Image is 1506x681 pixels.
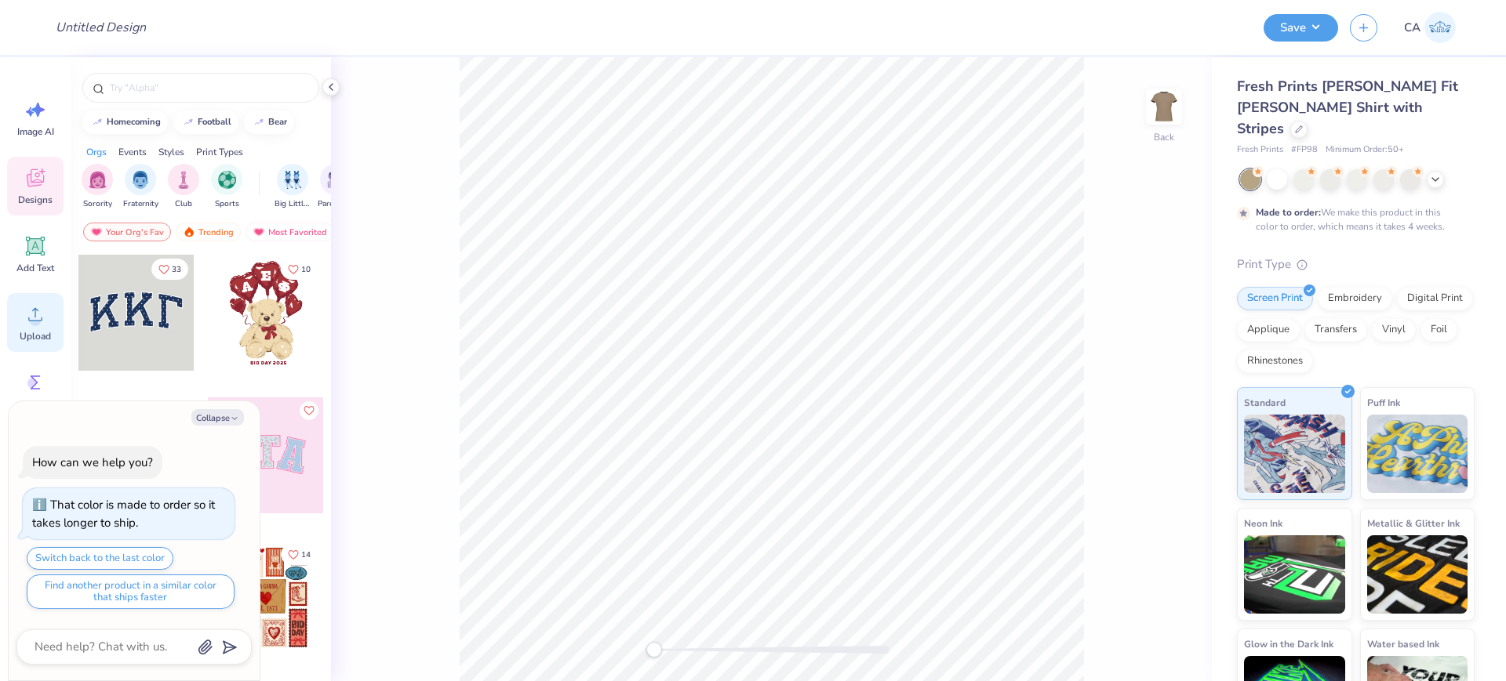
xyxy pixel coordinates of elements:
[1397,287,1473,310] div: Digital Print
[211,164,242,210] button: filter button
[1367,515,1460,531] span: Metallic & Glitter Ink
[32,497,215,531] div: That color is made to order so it takes longer to ship.
[83,198,112,210] span: Sorority
[215,198,239,210] span: Sports
[1237,143,1283,157] span: Fresh Prints
[284,171,301,189] img: Big Little Reveal Image
[175,198,192,210] span: Club
[1237,287,1313,310] div: Screen Print
[1237,350,1313,373] div: Rhinestones
[198,118,231,126] div: football
[246,223,334,241] div: Most Favorited
[108,80,309,96] input: Try "Alpha"
[1304,318,1367,342] div: Transfers
[1367,394,1400,411] span: Puff Ink
[1244,636,1333,652] span: Glow in the Dark Ink
[24,398,48,411] span: Greek
[173,110,238,134] button: football
[268,118,287,126] div: bear
[107,118,161,126] div: homecoming
[82,164,113,210] button: filter button
[89,171,107,189] img: Sorority Image
[1421,318,1457,342] div: Foil
[17,125,54,138] span: Image AI
[123,164,158,210] button: filter button
[1244,415,1345,493] img: Standard
[27,574,235,609] button: Find another product in a similar color that ships faster
[1367,415,1468,493] img: Puff Ink
[1237,77,1458,138] span: Fresh Prints [PERSON_NAME] Fit [PERSON_NAME] Shirt with Stripes
[123,164,158,210] div: filter for Fraternity
[275,198,311,210] span: Big Little Reveal
[301,266,311,273] span: 10
[1244,394,1286,411] span: Standard
[168,164,199,210] div: filter for Club
[20,330,51,342] span: Upload
[318,164,354,210] button: filter button
[90,226,103,237] img: most_fav.gif
[118,145,147,159] div: Events
[646,642,662,657] div: Accessibility label
[1326,143,1404,157] span: Minimum Order: 50 +
[1264,14,1338,42] button: Save
[132,171,149,189] img: Fraternity Image
[1291,143,1318,157] span: # FP98
[1154,130,1174,144] div: Back
[318,198,354,210] span: Parent's Weekend
[1404,19,1421,37] span: CA
[253,118,265,127] img: trend_line.gif
[82,110,168,134] button: homecoming
[191,409,244,426] button: Collapse
[91,118,104,127] img: trend_line.gif
[1244,535,1345,614] img: Neon Ink
[275,164,311,210] div: filter for Big Little Reveal
[218,171,236,189] img: Sports Image
[244,110,294,134] button: bear
[301,551,311,559] span: 14
[1367,535,1468,614] img: Metallic & Glitter Ink
[1237,255,1475,273] div: Print Type
[123,198,158,210] span: Fraternity
[1237,318,1300,342] div: Applique
[176,223,241,241] div: Trending
[183,226,195,237] img: trending.gif
[16,262,54,274] span: Add Text
[327,171,345,189] img: Parent's Weekend Image
[1256,205,1449,234] div: We make this product in this color to order, which means it takes 4 weeks.
[1148,91,1180,122] img: Back
[300,401,318,420] button: Like
[1244,515,1282,531] span: Neon Ink
[1397,12,1463,43] a: CA
[18,194,53,206] span: Designs
[196,145,243,159] div: Print Types
[151,259,188,280] button: Like
[1318,287,1392,310] div: Embroidery
[182,118,195,127] img: trend_line.gif
[172,266,181,273] span: 33
[1256,206,1321,219] strong: Made to order:
[168,164,199,210] button: filter button
[1372,318,1416,342] div: Vinyl
[1424,12,1456,43] img: Chollene Anne Aranda
[281,259,318,280] button: Like
[158,145,184,159] div: Styles
[86,145,107,159] div: Orgs
[175,171,192,189] img: Club Image
[253,226,265,237] img: most_fav.gif
[1367,636,1439,652] span: Water based Ink
[43,12,158,43] input: Untitled Design
[32,455,153,470] div: How can we help you?
[82,164,113,210] div: filter for Sorority
[83,223,171,241] div: Your Org's Fav
[281,544,318,565] button: Like
[275,164,311,210] button: filter button
[211,164,242,210] div: filter for Sports
[27,547,173,570] button: Switch back to the last color
[318,164,354,210] div: filter for Parent's Weekend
